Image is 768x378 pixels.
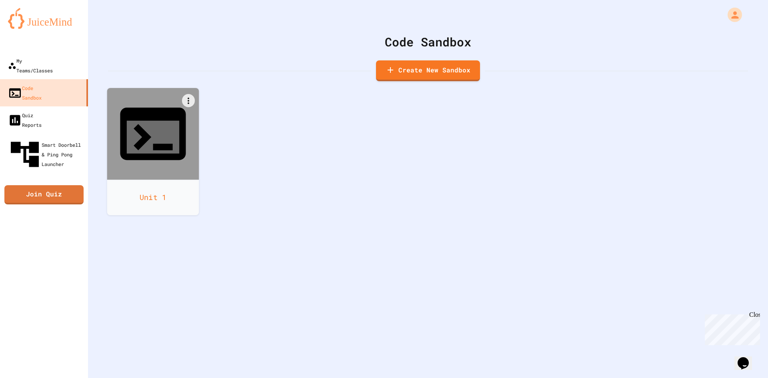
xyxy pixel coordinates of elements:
[8,83,42,102] div: Code Sandbox
[734,346,760,370] iframe: chat widget
[8,138,85,171] div: Smart Doorbell & Ping Pong Launcher
[3,3,55,51] div: Chat with us now!Close
[376,60,480,81] a: Create New Sandbox
[107,88,199,215] a: Unit 1
[107,180,199,215] div: Unit 1
[108,33,748,51] div: Code Sandbox
[4,185,84,204] a: Join Quiz
[8,110,42,130] div: Quiz Reports
[8,8,80,29] img: logo-orange.svg
[8,56,53,75] div: My Teams/Classes
[702,311,760,345] iframe: chat widget
[719,6,744,24] div: My Account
